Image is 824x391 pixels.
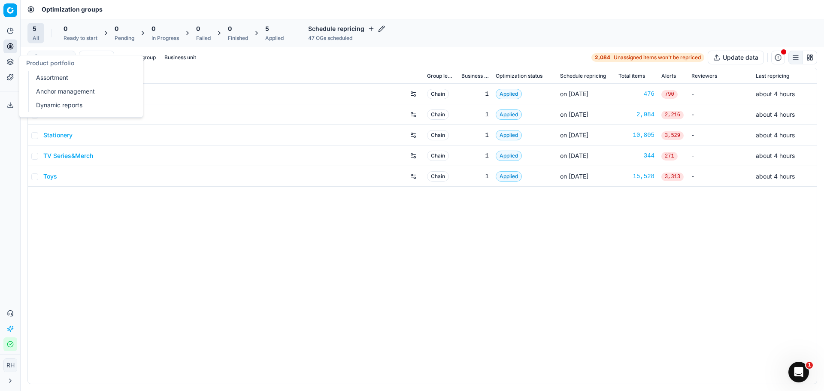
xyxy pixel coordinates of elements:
span: Applied [496,130,522,140]
a: Assortment [33,72,133,84]
span: Chain [427,130,449,140]
button: Product group [118,52,159,63]
div: 1 [461,110,489,119]
td: - [688,84,752,104]
button: Update data [708,51,764,64]
span: Unassigned items won't be repriced [614,54,701,61]
span: about 4 hours [756,173,795,180]
span: 0 [196,24,200,33]
span: 3,313 [661,173,684,181]
span: on [DATE] [560,173,588,180]
span: 5 [33,24,36,33]
a: Stationery [43,131,73,139]
span: Chain [427,109,449,120]
td: - [688,166,752,187]
span: about 4 hours [756,152,795,159]
span: Last repricing [756,73,789,79]
span: about 4 hours [756,131,795,139]
td: - [688,104,752,125]
span: Schedule repricing [560,73,606,79]
div: Finished [228,35,248,42]
iframe: Intercom live chat [788,362,809,382]
a: 2,084Unassigned items won't be repriced [591,53,704,62]
span: Business unit [461,73,489,79]
span: Applied [496,89,522,99]
span: 3,529 [661,131,684,140]
strong: 2,084 [595,54,610,61]
div: 1 [461,152,489,160]
div: 47 OGs scheduled [308,35,385,42]
span: Product portfolio [26,59,74,67]
span: on [DATE] [560,111,588,118]
span: 790 [661,90,678,99]
span: 0 [228,24,232,33]
a: 15,528 [618,172,654,181]
span: on [DATE] [560,131,588,139]
button: Filter [79,51,114,64]
span: 2,216 [661,111,684,119]
a: 476 [618,90,654,98]
input: Search [43,53,70,62]
a: 2,084 [618,110,654,119]
span: Chain [427,151,449,161]
div: All [33,35,39,42]
button: Business unit [161,52,200,63]
span: Group level [427,73,454,79]
span: on [DATE] [560,152,588,159]
a: Dynamic reports [33,99,133,111]
span: Reviewers [691,73,717,79]
span: Optimization status [496,73,542,79]
a: TV Series&Merch [43,152,93,160]
span: about 4 hours [756,90,795,97]
span: Applied [496,109,522,120]
div: 1 [461,172,489,181]
span: Chain [427,171,449,182]
span: Applied [496,171,522,182]
div: 1 [461,131,489,139]
span: Chain [427,89,449,99]
span: 271 [661,152,678,161]
span: RH [4,359,17,372]
td: - [688,125,752,145]
span: 0 [115,24,118,33]
span: Optimization groups [42,5,103,14]
span: 1 [806,362,813,369]
span: about 4 hours [756,111,795,118]
div: Failed [196,35,211,42]
span: Alerts [661,73,676,79]
a: 344 [618,152,654,160]
span: Applied [496,151,522,161]
h4: Schedule repricing [308,24,385,33]
div: 1 [461,90,489,98]
a: 10,805 [618,131,654,139]
span: on [DATE] [560,90,588,97]
div: Pending [115,35,134,42]
span: 5 [265,24,269,33]
span: 0 [151,24,155,33]
button: RH [3,358,17,372]
div: In Progress [151,35,179,42]
div: Applied [265,35,284,42]
td: - [688,145,752,166]
nav: breadcrumb [42,5,103,14]
span: Total items [618,73,645,79]
div: Ready to start [64,35,97,42]
a: Anchor management [33,85,133,97]
span: 0 [64,24,67,33]
a: Toys [43,172,57,181]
